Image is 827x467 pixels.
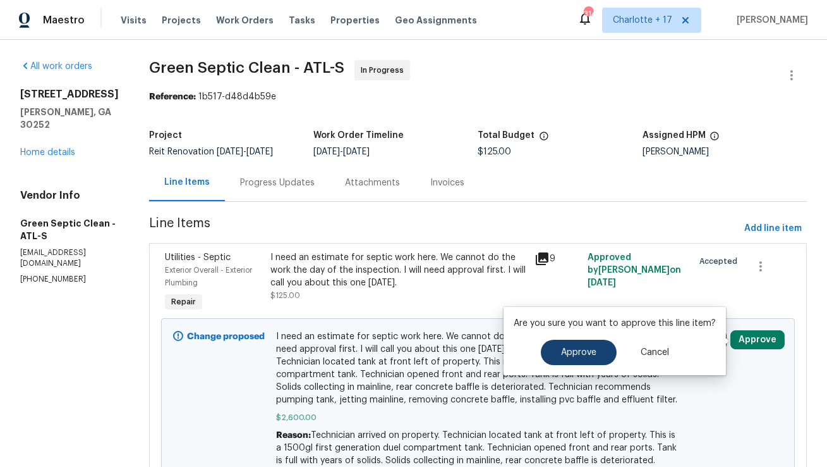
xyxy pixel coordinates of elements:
[149,131,182,140] h5: Project
[20,106,119,131] h5: [PERSON_NAME], GA 30252
[588,253,681,287] span: Approved by [PERSON_NAME] on
[20,189,119,202] h4: Vendor Info
[217,147,243,156] span: [DATE]
[164,176,210,189] div: Line Items
[240,177,315,189] div: Progress Updates
[345,177,400,189] div: Attachments
[643,147,807,156] div: [PERSON_NAME]
[584,8,593,20] div: 314
[276,411,680,424] span: $2,600.00
[20,88,119,101] h2: [STREET_ADDRESS]
[561,348,596,358] span: Approve
[270,251,527,289] div: I need an estimate for septic work here. We cannot do the work the day of the inspection. I will ...
[641,348,669,358] span: Cancel
[20,217,119,242] h5: Green Septic Clean - ATL-S
[162,14,201,27] span: Projects
[166,296,201,308] span: Repair
[613,14,672,27] span: Charlotte + 17
[43,14,85,27] span: Maestro
[478,147,512,156] span: $125.00
[276,330,680,406] span: I need an estimate for septic work here. We cannot do the work the day of the inspection. I will ...
[361,64,409,77] span: In Progress
[478,131,535,140] h5: Total Budget
[246,147,273,156] span: [DATE]
[149,60,344,75] span: Green Septic Clean - ATL-S
[20,148,75,157] a: Home details
[149,90,807,103] div: 1b517-d48d4b59e
[270,292,300,299] span: $125.00
[20,62,92,71] a: All work orders
[216,14,274,27] span: Work Orders
[395,14,477,27] span: Geo Assignments
[313,147,340,156] span: [DATE]
[289,16,315,25] span: Tasks
[165,266,252,287] span: Exterior Overall - Exterior Plumbing
[313,147,370,156] span: -
[732,14,808,27] span: [PERSON_NAME]
[588,278,616,287] span: [DATE]
[313,131,404,140] h5: Work Order Timeline
[276,431,311,440] span: Reason:
[121,14,147,27] span: Visits
[343,147,370,156] span: [DATE]
[534,251,580,266] div: 9
[709,131,720,147] span: The hpm assigned to this work order.
[187,332,265,341] b: Change proposed
[643,131,706,140] h5: Assigned HPM
[620,340,689,365] button: Cancel
[20,274,119,285] p: [PHONE_NUMBER]
[739,217,807,240] button: Add line item
[165,253,231,262] span: Utilities - Septic
[514,317,716,330] p: Are you sure you want to approve this line item?
[541,340,617,365] button: Approve
[699,255,742,268] span: Accepted
[744,221,802,237] span: Add line item
[539,131,549,147] span: The total cost of line items that have been proposed by Opendoor. This sum includes line items th...
[20,247,119,269] p: [EMAIL_ADDRESS][DOMAIN_NAME]
[730,330,785,349] button: Approve
[330,14,380,27] span: Properties
[149,147,273,156] span: Reit Renovation
[149,92,196,101] b: Reference:
[149,217,739,240] span: Line Items
[217,147,273,156] span: -
[430,177,464,189] div: Invoices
